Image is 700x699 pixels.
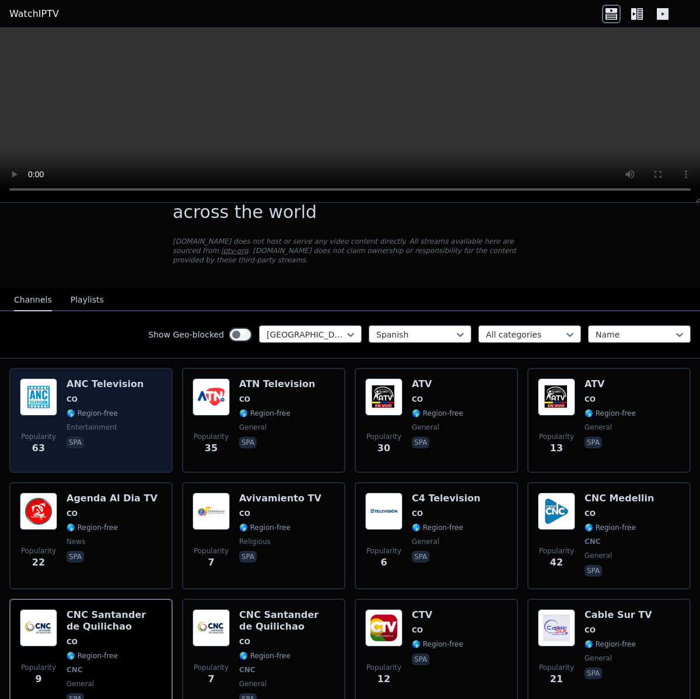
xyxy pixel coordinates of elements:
p: spa [412,437,429,448]
a: iptv-org [221,247,249,255]
span: religious [239,537,271,546]
span: CO [584,626,596,635]
span: general [239,423,267,432]
span: CNC [584,537,601,546]
span: 🌎 Region-free [412,409,463,418]
span: entertainment [66,423,117,432]
span: 🌎 Region-free [66,651,118,661]
img: ATN Television [192,378,230,416]
img: ATV [538,378,575,416]
p: spa [66,551,84,563]
span: general [584,551,612,560]
img: CNC Santander de Quilichao [20,609,57,647]
img: Cable Sur TV [538,609,575,647]
span: Popularity [21,546,56,556]
span: 🌎 Region-free [66,409,118,418]
span: 🌎 Region-free [584,409,636,418]
span: news [66,537,85,546]
span: 🌎 Region-free [239,651,290,661]
p: spa [412,551,429,563]
h6: Cable Sur TV [584,609,652,621]
span: CO [66,637,78,647]
span: Popularity [194,432,229,441]
img: CNC Medellin [538,493,575,530]
span: CO [239,395,250,404]
h6: Avivamiento TV [239,493,321,504]
span: general [412,537,439,546]
span: 42 [550,556,563,570]
span: 9 [35,672,41,686]
span: CO [66,395,78,404]
p: spa [584,565,602,577]
span: CO [584,509,596,518]
span: 🌎 Region-free [412,640,463,649]
span: 7 [208,556,214,570]
span: Popularity [539,663,574,672]
p: spa [584,437,602,448]
span: 7 [208,672,214,686]
h6: ATV [412,378,463,390]
h6: CNC Santander de Quilichao [66,609,162,633]
span: 13 [550,441,563,455]
span: 21 [550,672,563,686]
span: general [584,423,612,432]
img: CTV [365,609,402,647]
span: CO [239,509,250,518]
span: 🌎 Region-free [239,523,290,532]
span: Popularity [539,546,574,556]
img: Avivamiento TV [192,493,230,530]
span: CO [584,395,596,404]
span: general [66,679,94,689]
h6: C4 Television [412,493,481,504]
span: 63 [32,441,45,455]
p: spa [239,551,257,563]
p: spa [66,437,84,448]
h6: ANC Television [66,378,143,390]
img: C4 Television [365,493,402,530]
span: Popularity [366,663,401,672]
span: 12 [377,672,390,686]
label: Show Geo-blocked [148,329,224,340]
span: CNC [239,665,256,675]
span: Popularity [366,546,401,556]
span: general [239,679,267,689]
span: 🌎 Region-free [584,523,636,532]
img: ANC Television [20,378,57,416]
img: Agenda Al Dia TV [20,493,57,530]
button: Channels [14,289,52,311]
span: general [584,654,612,663]
span: CO [412,395,423,404]
span: Popularity [366,432,401,441]
span: general [412,423,439,432]
span: CO [66,509,78,518]
span: CO [412,626,423,635]
img: ATV [365,378,402,416]
h6: Agenda Al Dia TV [66,493,157,504]
button: Playlists [71,289,104,311]
span: 🌎 Region-free [239,409,290,418]
p: spa [239,437,257,448]
span: Popularity [21,663,56,672]
a: WatchIPTV [9,7,59,21]
span: 🌎 Region-free [412,523,463,532]
span: 🌎 Region-free [66,523,118,532]
span: 6 [380,556,387,570]
p: spa [584,668,602,679]
h6: CNC Medellin [584,493,654,504]
h6: ATN Television [239,378,315,390]
h6: CNC Santander de Quilichao [239,609,335,633]
span: 35 [205,441,218,455]
span: Popularity [194,663,229,672]
span: CO [239,637,250,647]
span: 22 [32,556,45,570]
span: 30 [377,441,390,455]
p: spa [412,654,429,665]
span: Popularity [194,546,229,556]
span: Popularity [21,432,56,441]
h6: CTV [412,609,463,621]
h6: ATV [584,378,636,390]
span: Popularity [539,432,574,441]
span: 🌎 Region-free [584,640,636,649]
span: CO [412,509,423,518]
img: CNC Santander de Quilichao [192,609,230,647]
